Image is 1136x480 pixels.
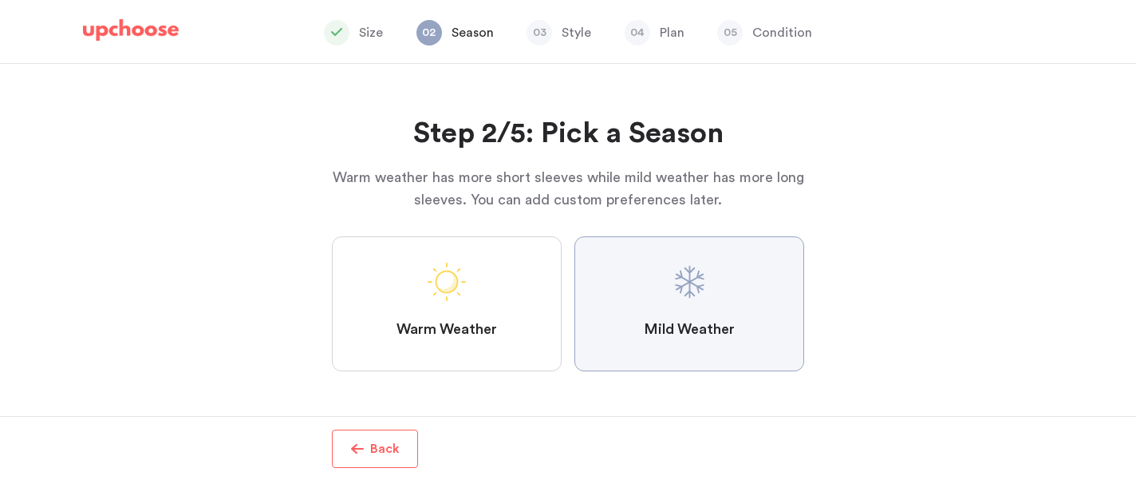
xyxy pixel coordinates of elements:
p: Size [359,23,383,42]
a: UpChoose [83,19,179,49]
h2: Step 2/5: Pick a Season [332,115,804,153]
span: Warm Weather [396,320,497,339]
span: 04 [625,20,650,46]
span: 02 [416,20,442,46]
p: Warm weather has more short sleeves while mild weather has more long sleeves. You can add custom ... [332,166,804,211]
button: Back [332,430,418,468]
span: 05 [717,20,743,46]
p: Back [370,439,400,458]
p: Season [452,23,494,42]
p: Condition [752,23,812,42]
img: UpChoose [83,19,179,42]
span: Mild Weather [644,320,735,339]
span: 03 [527,20,552,46]
p: Plan [660,23,684,42]
p: Style [562,23,591,42]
